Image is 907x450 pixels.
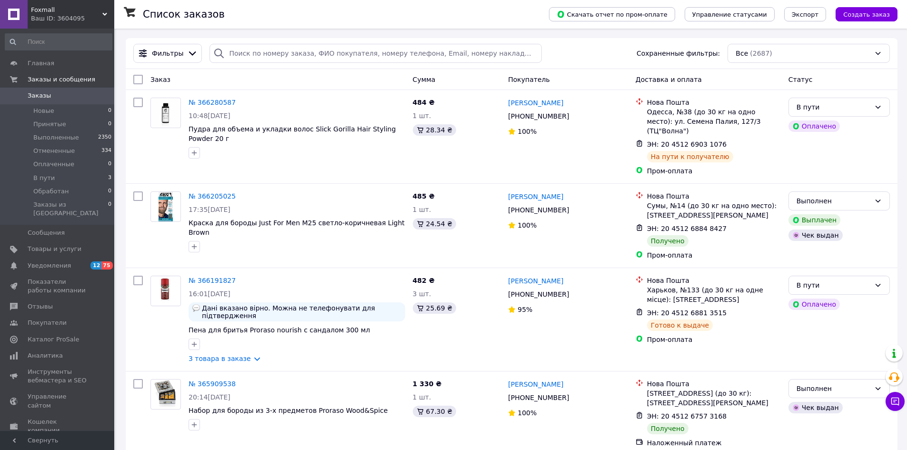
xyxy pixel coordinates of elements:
span: Заказы и сообщения [28,75,95,84]
span: 0 [108,200,111,218]
a: № 365909538 [189,380,236,388]
span: ЭН: 20 4512 6757 3168 [647,412,727,420]
div: На пути к получателю [647,151,733,162]
button: Чат с покупателем [886,392,905,411]
div: Нова Пошта [647,379,781,389]
span: 16:01[DATE] [189,290,230,298]
div: Чек выдан [788,402,843,413]
span: 100% [518,221,537,229]
div: 67.30 ₴ [413,406,456,417]
span: [PHONE_NUMBER] [508,394,569,401]
span: 1 шт. [413,393,431,401]
div: Харьков, №133 (до 30 кг на одне місце): [STREET_ADDRESS] [647,285,781,304]
span: Сообщения [28,229,65,237]
span: Заказы из [GEOGRAPHIC_DATA] [33,200,108,218]
a: № 366191827 [189,277,236,284]
a: 3 товара в заказе [189,355,251,362]
span: 100% [518,409,537,417]
button: Создать заказ [836,7,897,21]
div: Выполнен [797,196,870,206]
div: Получено [647,235,688,247]
span: Дані вказано вірно. Можна не телефонувати для підтвердження [202,304,401,320]
span: Доставка и оплата [636,76,702,83]
span: 100% [518,128,537,135]
span: ЭН: 20 4512 6881 3515 [647,309,727,317]
span: 2350 [98,133,111,142]
a: Пена для бритья Proraso nourish с сандалом 300 мл [189,326,370,334]
a: Фото товару [150,98,181,128]
span: Экспорт [792,11,818,18]
a: Краска для бороды Just For Men M25 светло-коричневая Light Brown [189,219,405,236]
span: Foxmall [31,6,102,14]
span: Уведомления [28,261,71,270]
button: Скачать отчет по пром-оплате [549,7,675,21]
div: Чек выдан [788,230,843,241]
span: 0 [108,160,111,169]
a: [PERSON_NAME] [508,380,563,389]
div: Ваш ID: 3604095 [31,14,114,23]
a: Набор для бороды из 3-х предметов Proraso Wood&Spice [189,407,388,414]
div: Пром-оплата [647,250,781,260]
span: Управление статусами [692,11,767,18]
div: [STREET_ADDRESS] (до 30 кг): [STREET_ADDRESS][PERSON_NAME] [647,389,781,408]
span: Обработан [33,187,69,196]
span: Статус [788,76,813,83]
div: 24.54 ₴ [413,218,456,230]
span: Каталог ProSale [28,335,79,344]
span: 75 [101,261,112,270]
div: Выплачен [788,214,840,226]
span: 485 ₴ [413,192,435,200]
span: Покупатели [28,319,67,327]
div: 25.69 ₴ [413,302,456,314]
div: Нова Пошта [647,276,781,285]
span: 12 [90,261,101,270]
span: Заказ [150,76,170,83]
span: [PHONE_NUMBER] [508,206,569,214]
span: Создать заказ [843,11,890,18]
div: Пром-оплата [647,335,781,344]
span: 1 330 ₴ [413,380,442,388]
span: ЭН: 20 4512 6903 1076 [647,140,727,148]
img: Фото товару [152,98,179,128]
a: № 366205025 [189,192,236,200]
span: Пудра для объема и укладки волос Slick Gorilla Hair Styling Powder 20 г [189,125,396,142]
span: 484 ₴ [413,99,435,106]
span: Сумма [413,76,436,83]
div: Наложенный платеж [647,438,781,448]
div: Получено [647,423,688,434]
a: Фото товару [150,191,181,222]
span: 95% [518,306,532,313]
div: Оплачено [788,299,840,310]
span: Все [736,49,748,58]
span: Отзывы [28,302,53,311]
span: Отмененные [33,147,75,155]
span: 334 [101,147,111,155]
a: Фото товару [150,276,181,306]
span: ЭН: 20 4512 6884 8427 [647,225,727,232]
a: № 366280587 [189,99,236,106]
span: 482 ₴ [413,277,435,284]
button: Управление статусами [685,7,775,21]
a: [PERSON_NAME] [508,192,563,201]
h1: Список заказов [143,9,225,20]
span: 17:35[DATE] [189,206,230,213]
div: Готово к выдаче [647,320,713,331]
span: [PHONE_NUMBER] [508,290,569,298]
div: 28.34 ₴ [413,124,456,136]
a: [PERSON_NAME] [508,98,563,108]
a: Фото товару [150,379,181,410]
span: 1 шт. [413,206,431,213]
button: Экспорт [784,7,826,21]
div: Одесса, №38 (до 30 кг на одно место): ул. Семена Палия, 127/3 (ТЦ"Волна") [647,107,781,136]
div: Пром-оплата [647,166,781,176]
span: 3 [108,174,111,182]
span: Главная [28,59,54,68]
div: Нова Пошта [647,191,781,201]
img: Фото товару [159,192,173,221]
span: 20:14[DATE] [189,393,230,401]
span: Оплаченные [33,160,74,169]
img: :speech_balloon: [192,304,200,312]
div: В пути [797,280,870,290]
